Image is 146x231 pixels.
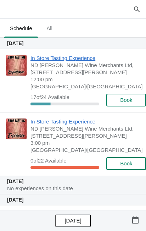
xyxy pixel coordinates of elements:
[55,214,91,227] button: [DATE]
[7,185,73,191] span: No experiences on this date
[106,157,146,170] button: Book
[6,55,27,76] img: In Store Tasting Experience | ND John Wine Merchants Ltd, 90 Walter Road, Swansea SA1 4QF, UK | 1...
[30,76,142,90] span: 12:00 pm [GEOGRAPHIC_DATA]/[GEOGRAPHIC_DATA]
[6,119,27,139] img: In Store Tasting Experience | ND John Wine Merchants Ltd, 90 Walter Road, Swansea SA1 4QF, UK | 3...
[7,178,139,185] h2: [DATE]
[120,161,132,166] span: Book
[30,139,142,154] span: 3:00 pm [GEOGRAPHIC_DATA]/[GEOGRAPHIC_DATA]
[4,22,38,35] span: Schedule
[30,158,67,164] span: 0 of 22 Available
[41,22,58,35] span: All
[120,97,132,103] span: Book
[30,55,142,62] span: In Store Tasting Experience
[106,94,146,106] button: Book
[7,196,139,203] h2: [DATE]
[30,125,142,139] span: ND [PERSON_NAME] Wine Merchants Ltd, [STREET_ADDRESS][PERSON_NAME]
[30,118,142,125] span: In Store Tasting Experience
[30,62,142,76] span: ND [PERSON_NAME] Wine Merchants Ltd, [STREET_ADDRESS][PERSON_NAME]
[7,40,139,47] h2: [DATE]
[30,94,69,100] span: 17 of 24 Available
[64,218,81,224] span: [DATE]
